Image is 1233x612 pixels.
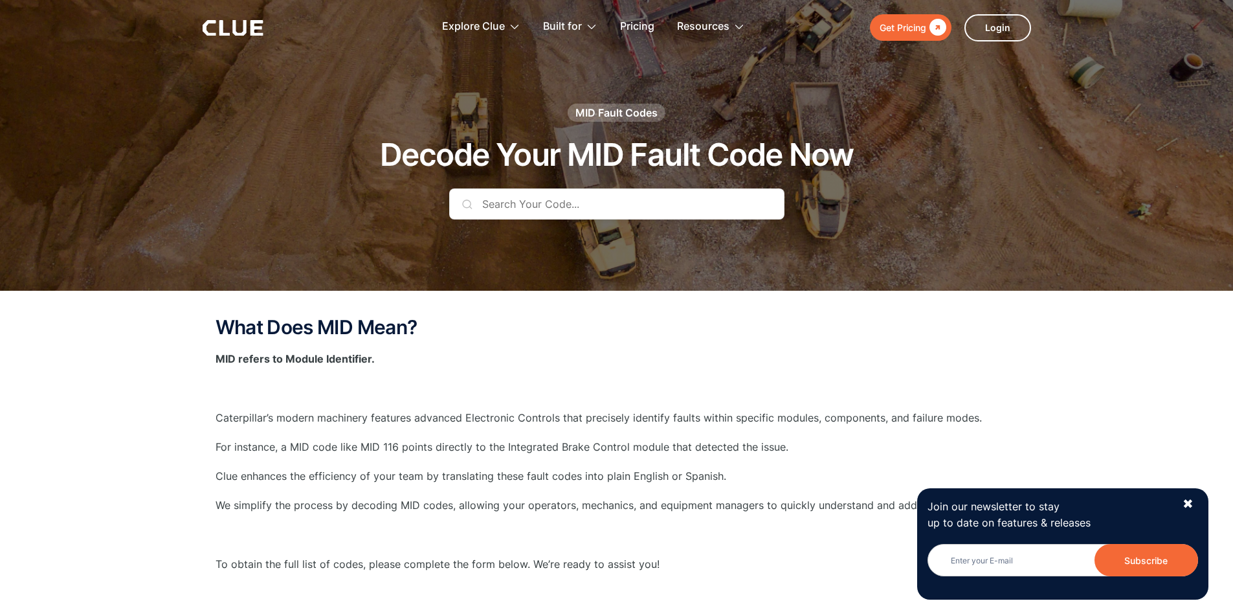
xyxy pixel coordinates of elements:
[216,556,1018,572] p: To obtain the full list of codes, please complete the form below. We’re ready to assist you!
[442,6,505,47] div: Explore Clue
[442,6,520,47] div: Explore Clue
[677,6,729,47] div: Resources
[216,317,1018,338] h2: What Does MID Mean?
[543,6,582,47] div: Built for
[620,6,654,47] a: Pricing
[216,497,1018,514] p: We simplify the process by decoding MID codes, allowing your operators, mechanics, and equipment ...
[928,544,1198,576] input: Enter your E-mail
[677,6,745,47] div: Resources
[870,14,951,41] a: Get Pricing
[880,19,926,36] div: Get Pricing
[216,410,1018,426] p: Caterpillar’s modern machinery features advanced Electronic Controls that precisely identify faul...
[926,19,946,36] div: 
[964,14,1031,41] a: Login
[543,6,597,47] div: Built for
[216,468,1018,484] p: Clue enhances the efficiency of your team by translating these fault codes into plain English or ...
[575,106,658,120] div: MID Fault Codes
[216,352,375,365] strong: MID refers to Module Identifier.
[216,585,1018,602] p: ‍
[928,544,1198,589] form: Newsletter
[1094,544,1198,576] input: Subscribe
[928,499,1171,531] p: Join our newsletter to stay up to date on features & releases
[216,439,1018,455] p: For instance, a MID code like MID 116 points directly to the Integrated Brake Control module that...
[380,138,853,172] h1: Decode Your MID Fault Code Now
[1183,496,1194,512] div: ✖
[449,188,784,220] input: Search Your Code...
